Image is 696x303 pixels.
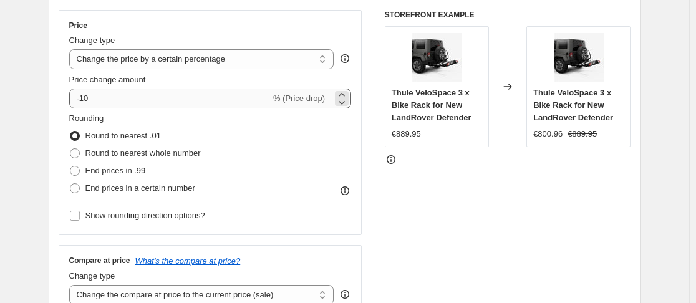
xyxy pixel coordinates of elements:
[69,89,271,108] input: -15
[533,128,563,140] div: €800.96
[85,148,201,158] span: Round to nearest whole number
[568,128,597,140] strike: €889.95
[273,94,325,103] span: % (Price drop)
[69,36,115,45] span: Change type
[85,166,146,175] span: End prices in .99
[85,131,161,140] span: Round to nearest .01
[533,88,613,122] span: Thule VeloSpace 3 x Bike Rack for New LandRover Defender
[392,128,421,140] div: €889.95
[135,256,241,266] button: What's the compare at price?
[69,113,104,123] span: Rounding
[69,21,87,31] h3: Price
[69,271,115,281] span: Change type
[69,256,130,266] h3: Compare at price
[339,52,351,65] div: help
[339,288,351,301] div: help
[392,88,471,122] span: Thule VeloSpace 3 x Bike Rack for New LandRover Defender
[69,75,146,84] span: Price change amount
[412,33,462,83] img: LandRoverDefenderwithSpareWheelAdapter_72a22556-05bc-4dd8-9047-17f389986e77_80x.jpg
[85,183,195,193] span: End prices in a certain number
[385,10,631,20] h6: STOREFRONT EXAMPLE
[554,33,604,83] img: LandRoverDefenderwithSpareWheelAdapter_72a22556-05bc-4dd8-9047-17f389986e77_80x.jpg
[85,211,205,220] span: Show rounding direction options?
